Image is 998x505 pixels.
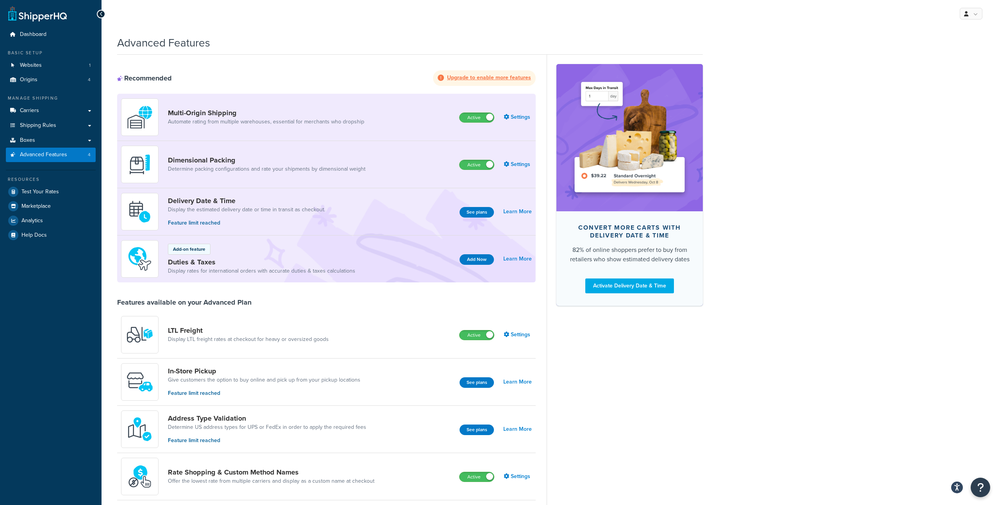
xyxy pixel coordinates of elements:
[503,206,532,217] a: Learn More
[21,189,59,195] span: Test Your Rates
[6,199,96,213] a: Marketplace
[568,76,691,199] img: feature-image-ddt-36eae7f7280da8017bfb280eaccd9c446f90b1fe08728e4019434db127062ab4.png
[6,185,96,199] a: Test Your Rates
[168,423,366,431] a: Determine US address types for UPS or FedEx in order to apply the required fees
[6,58,96,73] a: Websites1
[168,156,365,164] a: Dimensional Packing
[168,335,329,343] a: Display LTL freight rates at checkout for heavy or oversized goods
[126,151,153,178] img: DTVBYsAAAAAASUVORK5CYII=
[168,376,360,384] a: Give customers the option to buy online and pick up from your pickup locations
[21,218,43,224] span: Analytics
[168,267,355,275] a: Display rates for international orders with accurate duties & taxes calculations
[126,321,153,348] img: y79ZsPf0fXUFUhFXDzUgf+ktZg5F2+ohG75+v3d2s1D9TjoU8PiyCIluIjV41seZevKCRuEjTPPOKHJsQcmKCXGdfprl3L4q7...
[6,27,96,42] a: Dashboard
[126,368,153,396] img: wfgcfpwTIucLEAAAAASUVORK5CYII=
[503,253,532,264] a: Learn More
[21,232,47,239] span: Help Docs
[168,165,365,173] a: Determine packing configurations and rate your shipments by dimensional weight
[168,258,355,266] a: Duties & Taxes
[20,152,67,158] span: Advanced Features
[6,73,96,87] a: Origins4
[168,118,364,126] a: Automate rating from multiple warehouses, essential for merchants who dropship
[6,228,96,242] a: Help Docs
[168,367,360,375] a: In-Store Pickup
[6,214,96,228] a: Analytics
[126,198,153,225] img: gfkeb5ejjkALwAAAABJRU5ErkJggg==
[460,425,494,435] button: See plans
[21,203,51,210] span: Marketplace
[126,463,153,490] img: icon-duo-feat-rate-shopping-ecdd8bed.png
[585,278,674,293] a: Activate Delivery Date & Time
[20,62,42,69] span: Websites
[504,471,532,482] a: Settings
[88,77,91,83] span: 4
[460,330,494,340] label: Active
[88,152,91,158] span: 4
[20,122,56,129] span: Shipping Rules
[20,137,35,144] span: Boxes
[6,118,96,133] a: Shipping Rules
[6,95,96,102] div: Manage Shipping
[126,103,153,131] img: WatD5o0RtDAAAAAElFTkSuQmCC
[6,58,96,73] li: Websites
[168,206,325,214] a: Display the estimated delivery date or time in transit as checkout.
[460,113,494,122] label: Active
[460,207,494,218] button: See plans
[168,468,374,476] a: Rate Shopping & Custom Method Names
[168,109,364,117] a: Multi-Origin Shipping
[168,477,374,485] a: Offer the lowest rate from multiple carriers and display as a custom name at checkout
[460,377,494,388] button: See plans
[173,246,205,253] p: Add-on feature
[6,50,96,56] div: Basic Setup
[460,254,494,265] button: Add Now
[971,478,990,497] button: Open Resource Center
[504,159,532,170] a: Settings
[569,245,690,264] div: 82% of online shoppers prefer to buy from retailers who show estimated delivery dates
[168,414,366,423] a: Address Type Validation
[504,329,532,340] a: Settings
[117,298,251,307] div: Features available on your Advanced Plan
[117,35,210,50] h1: Advanced Features
[6,73,96,87] li: Origins
[20,107,39,114] span: Carriers
[6,148,96,162] a: Advanced Features4
[168,389,360,398] p: Feature limit reached
[460,472,494,482] label: Active
[126,416,153,443] img: kIG8fy0lQAAAABJRU5ErkJggg==
[447,73,531,82] strong: Upgrade to enable more features
[460,160,494,170] label: Active
[168,326,329,335] a: LTL Freight
[503,424,532,435] a: Learn More
[569,224,690,239] div: Convert more carts with delivery date & time
[6,103,96,118] a: Carriers
[126,245,153,273] img: icon-duo-feat-landed-cost-7136b061.png
[503,377,532,387] a: Learn More
[89,62,91,69] span: 1
[6,133,96,148] a: Boxes
[168,436,366,445] p: Feature limit reached
[6,176,96,183] div: Resources
[20,31,46,38] span: Dashboard
[20,77,37,83] span: Origins
[504,112,532,123] a: Settings
[168,196,325,205] a: Delivery Date & Time
[117,74,172,82] div: Recommended
[168,219,325,227] p: Feature limit reached
[6,148,96,162] li: Advanced Features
